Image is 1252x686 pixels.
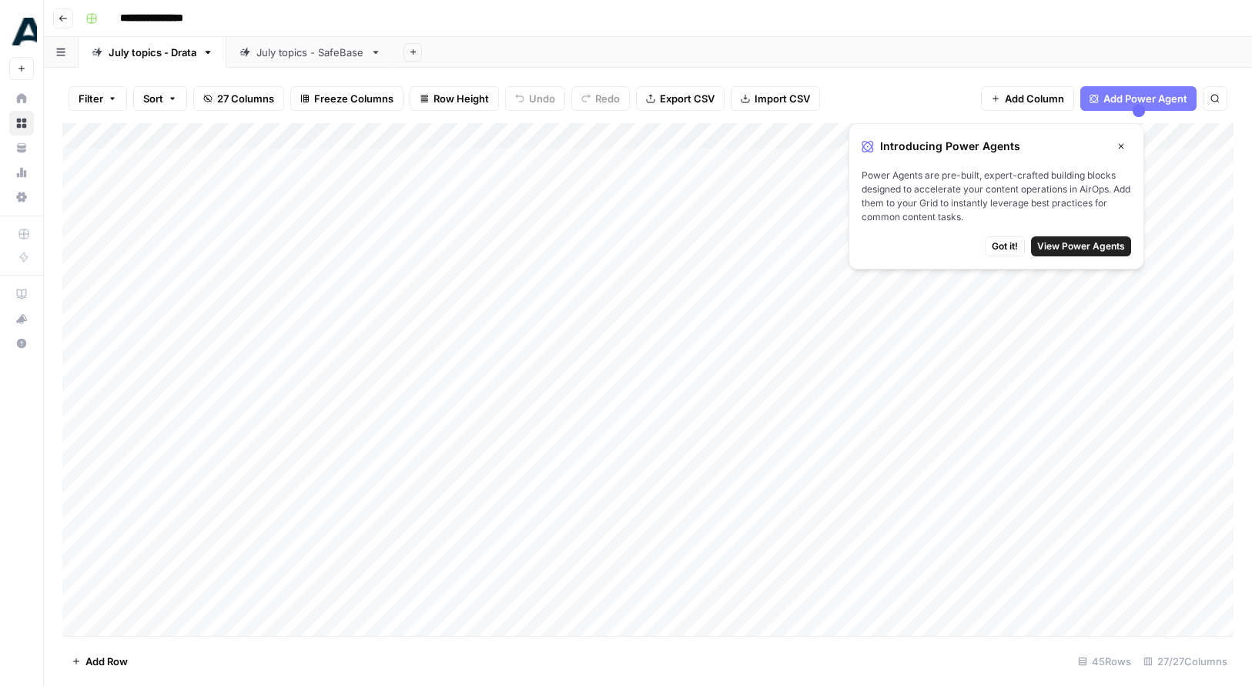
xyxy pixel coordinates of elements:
[862,136,1131,156] div: Introducing Power Agents
[1080,86,1197,111] button: Add Power Agent
[1005,91,1064,106] span: Add Column
[69,86,127,111] button: Filter
[9,111,34,136] a: Browse
[9,136,34,160] a: Your Data
[755,91,810,106] span: Import CSV
[226,37,394,68] a: July topics - SafeBase
[109,45,196,60] div: July topics - Drata
[1137,649,1234,674] div: 27/27 Columns
[992,239,1018,253] span: Got it!
[256,45,364,60] div: July topics - SafeBase
[10,307,33,330] div: What's new?
[143,91,163,106] span: Sort
[9,331,34,356] button: Help + Support
[193,86,284,111] button: 27 Columns
[217,91,274,106] span: 27 Columns
[133,86,187,111] button: Sort
[985,236,1025,256] button: Got it!
[571,86,630,111] button: Redo
[9,18,37,45] img: Drata Logo
[636,86,725,111] button: Export CSV
[290,86,403,111] button: Freeze Columns
[9,282,34,306] a: AirOps Academy
[9,86,34,111] a: Home
[79,91,103,106] span: Filter
[1072,649,1137,674] div: 45 Rows
[9,185,34,209] a: Settings
[1103,91,1187,106] span: Add Power Agent
[1037,239,1125,253] span: View Power Agents
[505,86,565,111] button: Undo
[660,91,715,106] span: Export CSV
[314,91,393,106] span: Freeze Columns
[9,160,34,185] a: Usage
[9,12,34,51] button: Workspace: Drata
[595,91,620,106] span: Redo
[731,86,820,111] button: Import CSV
[9,306,34,331] button: What's new?
[434,91,489,106] span: Row Height
[981,86,1074,111] button: Add Column
[862,169,1131,224] span: Power Agents are pre-built, expert-crafted building blocks designed to accelerate your content op...
[62,649,137,674] button: Add Row
[529,91,555,106] span: Undo
[1031,236,1131,256] button: View Power Agents
[85,654,128,669] span: Add Row
[79,37,226,68] a: July topics - Drata
[410,86,499,111] button: Row Height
